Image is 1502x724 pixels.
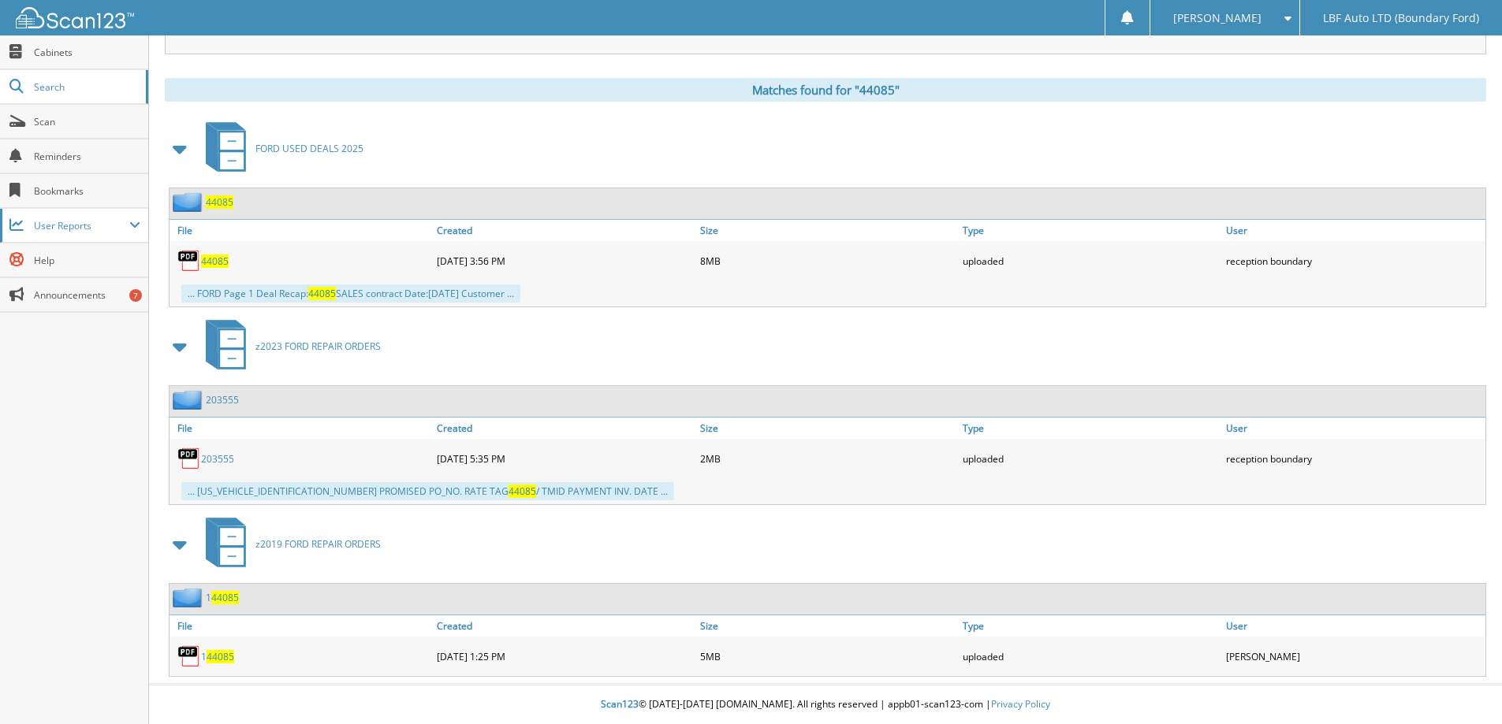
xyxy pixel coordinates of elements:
[173,588,206,607] img: folder2.png
[34,150,140,163] span: Reminders
[181,482,674,500] div: ... [US_VEHICLE_IDENTIFICATION_NUMBER] PROMISED PO_NO. RATE TAG / TMID PAYMENT INV. DATE ...
[34,254,140,267] span: Help
[959,245,1222,277] div: uploaded
[1173,13,1262,23] span: [PERSON_NAME]
[1323,13,1479,23] span: LBF Auto LTD (Boundary Ford)
[433,220,696,241] a: Created
[207,650,234,663] span: 44085
[170,615,433,637] a: File
[34,219,129,232] span: User Reports
[206,393,239,407] a: 203555
[433,443,696,474] div: [DATE] 5:35 PM
[34,288,140,302] span: Announcements
[696,220,960,241] a: Size
[1222,245,1485,277] div: reception boundary
[206,591,239,604] a: 144085
[509,485,536,498] span: 44085
[181,284,520,303] div: ... FORD Page 1 Deal Recap: SALES contract Date:[DATE] Customer ...
[177,644,201,668] img: PDF.png
[196,117,363,180] a: FORD USED DEALS 2025
[173,192,206,212] img: folder2.png
[201,452,234,466] a: 203555
[696,443,960,474] div: 2MB
[959,443,1222,474] div: uploaded
[959,220,1222,241] a: Type
[959,418,1222,439] a: Type
[206,195,233,209] a: 44085
[34,46,140,59] span: Cabinets
[149,685,1502,724] div: © [DATE]-[DATE] [DOMAIN_NAME]. All rights reserved | appb01-scan123-com |
[1222,418,1485,439] a: User
[433,245,696,277] div: [DATE] 3:56 PM
[1222,220,1485,241] a: User
[433,418,696,439] a: Created
[696,418,960,439] a: Size
[959,640,1222,672] div: uploaded
[34,80,138,94] span: Search
[601,697,639,711] span: Scan123
[308,287,336,300] span: 44085
[1222,615,1485,637] a: User
[255,142,363,155] span: FORD USED DEALS 2025
[34,184,140,198] span: Bookmarks
[991,697,1050,711] a: Privacy Policy
[959,615,1222,637] a: Type
[696,615,960,637] a: Size
[170,220,433,241] a: File
[433,640,696,672] div: [DATE] 1:25 PM
[255,537,381,551] span: z2019 FORD REPAIR ORDERS
[34,115,140,128] span: Scan
[201,254,229,268] a: 44085
[1222,443,1485,474] div: reception boundary
[1222,640,1485,672] div: [PERSON_NAME]
[696,245,960,277] div: 8MB
[201,650,234,663] a: 144085
[196,513,381,575] a: z2019 FORD REPAIR ORDERS
[211,591,239,604] span: 44085
[433,615,696,637] a: Created
[16,7,134,28] img: scan123-logo-white.svg
[196,315,381,377] a: z2023 FORD REPAIR ORDERS
[177,447,201,470] img: PDF.png
[170,418,433,439] a: File
[165,78,1486,102] div: Matches found for "44085"
[255,340,381,353] span: z2023 FORD REPAIR ORDERS
[177,249,201,273] img: PDF.png
[696,640,960,672] div: 5MB
[173,390,206,410] img: folder2.png
[129,289,142,302] div: 7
